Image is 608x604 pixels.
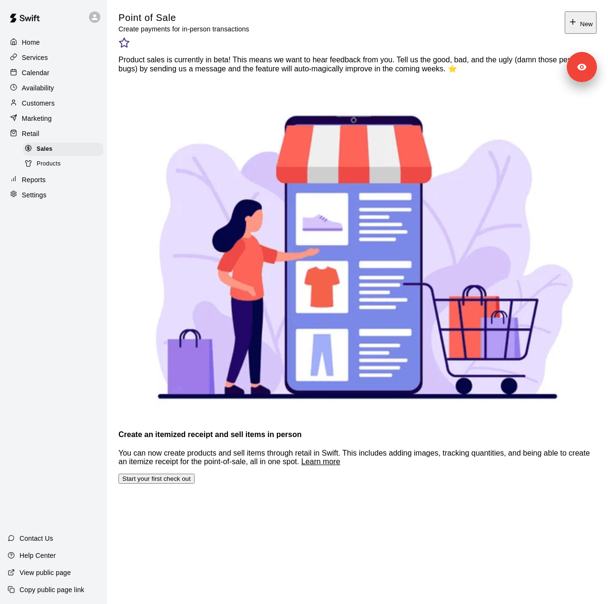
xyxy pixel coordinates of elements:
h4: Create an itemized receipt and sell items in person [118,430,597,439]
a: Reports [8,173,99,187]
a: Learn more [301,458,340,466]
div: Product sales is currently in beta! This means we want to hear feedback from you. Tell us the goo... [118,52,597,77]
a: Home [8,35,99,49]
h5: Point of Sale [118,11,249,24]
a: Sales [23,142,107,156]
a: Settings [8,188,99,202]
p: Calendar [22,68,49,78]
div: Sales [23,143,103,156]
span: Sales [37,145,52,154]
span: You can now create products and sell items through retail in Swift. This includes adding images, ... [118,449,590,466]
div: Products [23,157,103,171]
button: Start your first check out [118,474,195,484]
a: Availability [8,81,99,95]
a: Products [23,156,107,171]
a: Calendar [8,66,99,80]
p: Home [22,38,40,47]
span: Products [37,159,61,169]
p: Create payments for in-person transactions [118,24,249,34]
p: Retail [22,129,39,138]
p: Help Center [20,551,56,560]
p: Contact Us [20,534,53,543]
p: Customers [22,98,55,108]
p: Copy public page link [20,585,84,594]
img: Nothing to see here [118,77,597,419]
a: Services [8,50,99,65]
a: Marketing [8,111,99,126]
a: Customers [8,96,99,110]
p: Services [22,53,48,62]
p: Reports [22,175,46,185]
p: Availability [22,83,54,93]
a: Retail [8,127,99,141]
p: Marketing [22,114,52,123]
button: New [565,11,597,34]
p: View public page [20,568,71,577]
a: sending us a message [150,65,226,73]
p: Settings [22,190,47,200]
